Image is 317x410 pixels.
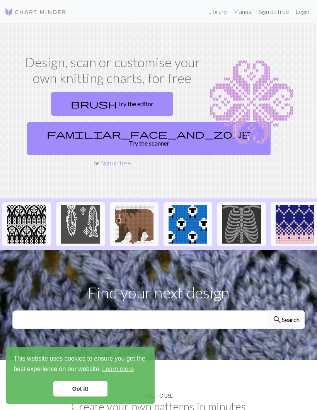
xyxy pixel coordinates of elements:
a: Manual [230,4,256,19]
button: fishies :) [56,202,105,246]
a: Library [205,4,230,19]
a: Sign up free [256,4,292,19]
a: New Piskel-1.png (2).png [217,220,266,227]
button: Sheep socks [164,202,212,246]
button: IMG_6850.jpeg [110,202,158,246]
a: Try the scanner [27,122,271,155]
a: fishies :) [56,220,105,227]
button: tracery [2,202,51,246]
span: familiar_face_and_zone [47,129,251,139]
img: Sheep socks [169,205,207,244]
img: IMG_6850.jpeg [115,205,153,244]
a: Try the editor [51,92,173,116]
h1: Design, scan or customise your own knitting charts, for free [24,54,200,86]
span: search [273,314,282,325]
button: New Piskel-1.png (2).png [217,202,266,246]
img: fishies :) [61,205,100,244]
h4: Free to use [144,393,173,399]
a: Login [292,4,312,19]
p: Find your next design [12,281,305,304]
a: Sign up free [101,159,131,166]
span: brush [71,98,117,109]
img: tracery [7,205,46,244]
div: or [24,89,200,168]
a: Sheep socks [164,220,212,227]
img: New Piskel-1.png (2).png [222,205,261,244]
img: Logo [5,7,66,17]
a: dismiss cookie message [53,381,107,396]
span: This website uses cookies to ensure you get the best experience on our website. [14,354,147,375]
img: Idee [276,205,314,244]
a: learn more about cookies [101,363,135,375]
div: cookieconsent [6,347,155,404]
a: tracery [2,220,51,227]
img: Chart example [210,54,293,151]
button: Search [268,310,305,329]
a: IMG_6850.jpeg [110,220,158,227]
